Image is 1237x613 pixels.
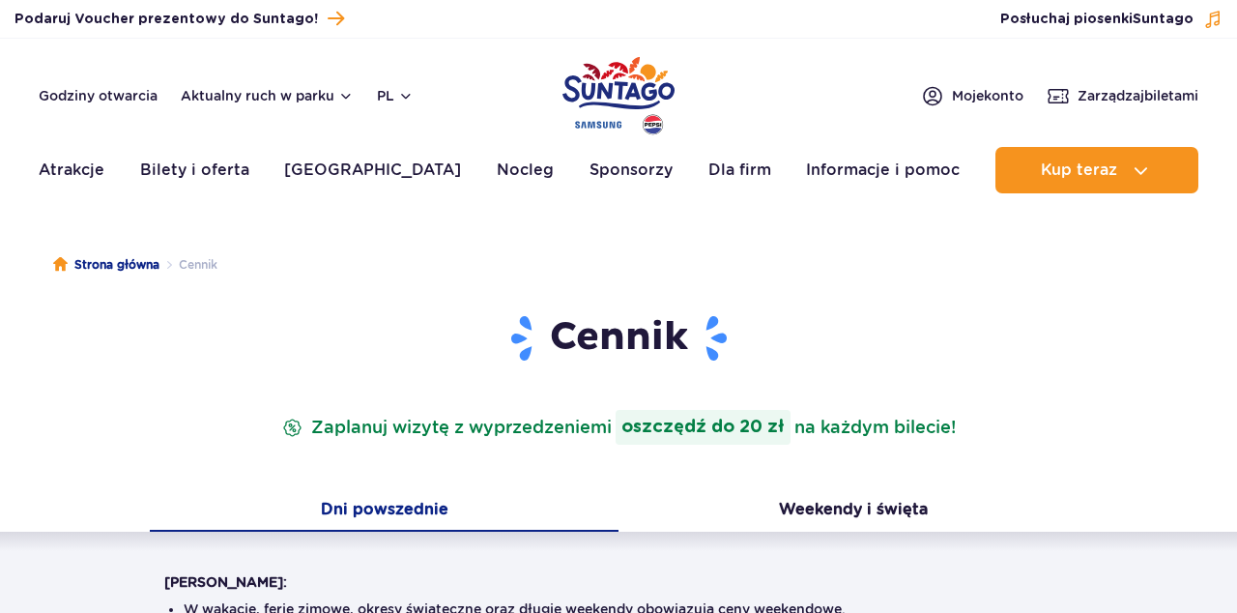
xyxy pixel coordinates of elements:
[1078,86,1198,105] span: Zarządzaj biletami
[39,86,158,105] a: Godziny otwarcia
[497,147,554,193] a: Nocleg
[1000,10,1194,29] span: Posłuchaj piosenki
[1041,161,1117,179] span: Kup teraz
[284,147,461,193] a: [GEOGRAPHIC_DATA]
[14,6,344,32] a: Podaruj Voucher prezentowy do Suntago!
[921,84,1023,107] a: Mojekonto
[164,313,1073,364] h1: Cennik
[39,147,104,193] a: Atrakcje
[1133,13,1194,26] span: Suntago
[150,491,618,532] button: Dni powszednie
[377,86,414,105] button: pl
[278,410,960,445] p: Zaplanuj wizytę z wyprzedzeniem na każdym bilecie!
[159,255,217,275] li: Cennik
[806,147,960,193] a: Informacje i pomoc
[616,410,791,445] strong: oszczędź do 20 zł
[708,147,771,193] a: Dla firm
[181,88,354,103] button: Aktualny ruch w parku
[952,86,1023,105] span: Moje konto
[995,147,1198,193] button: Kup teraz
[618,491,1087,532] button: Weekendy i święta
[53,255,159,275] a: Strona główna
[1047,84,1198,107] a: Zarządzajbiletami
[1000,10,1223,29] button: Posłuchaj piosenkiSuntago
[14,10,318,29] span: Podaruj Voucher prezentowy do Suntago!
[562,48,675,137] a: Park of Poland
[140,147,249,193] a: Bilety i oferta
[590,147,673,193] a: Sponsorzy
[164,574,287,590] strong: [PERSON_NAME]:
